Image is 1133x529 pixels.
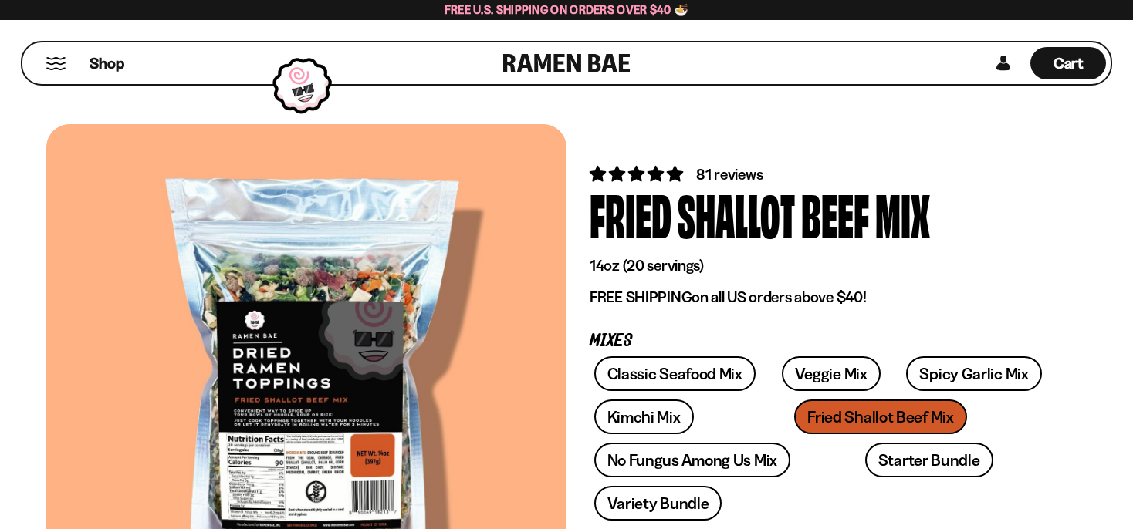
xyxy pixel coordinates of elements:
a: Variety Bundle [594,486,722,521]
strong: FREE SHIPPING [590,288,692,306]
a: No Fungus Among Us Mix [594,443,790,477]
span: 4.83 stars [590,164,686,184]
span: Shop [90,53,124,74]
p: on all US orders above $40! [590,288,1064,307]
div: Shallot [678,185,795,243]
div: Beef [801,185,869,243]
a: Spicy Garlic Mix [906,356,1041,391]
span: Cart [1054,54,1084,72]
div: Mix [875,185,930,243]
a: Kimchi Mix [594,399,694,434]
div: Fried [590,185,671,243]
span: 81 reviews [696,165,763,184]
button: Mobile Menu Trigger [46,57,66,70]
div: Cart [1030,42,1106,84]
a: Starter Bundle [865,443,993,477]
p: 14oz (20 servings) [590,256,1064,275]
p: Mixes [590,334,1064,349]
a: Veggie Mix [782,356,881,391]
a: Shop [90,47,124,79]
a: Classic Seafood Mix [594,356,756,391]
span: Free U.S. Shipping on Orders over $40 🍜 [445,2,689,17]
